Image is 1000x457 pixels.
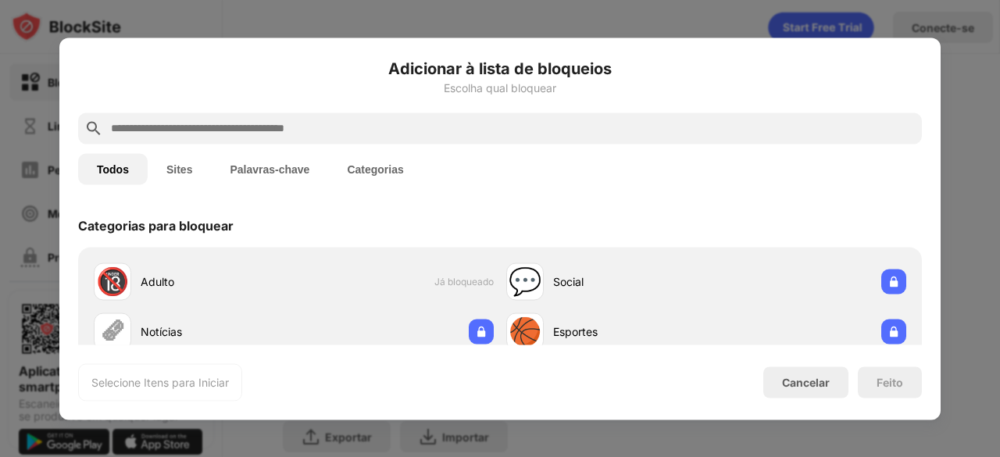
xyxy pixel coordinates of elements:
button: Todos [78,153,148,184]
font: Escolha qual bloquear [444,80,556,94]
button: Palavras-chave [211,153,328,184]
button: Categorias [328,153,422,184]
font: Feito [877,375,903,388]
font: Notícias [141,325,182,338]
font: 🔞 [96,265,129,297]
font: Já bloqueado [434,276,494,287]
font: Cancelar [782,376,830,389]
font: Adicionar à lista de bloqueios [388,59,612,77]
font: Adulto [141,275,174,288]
font: 🏀 [509,315,541,347]
font: Palavras-chave [230,162,309,175]
font: Esportes [553,325,598,338]
font: Sites [166,162,192,175]
font: Social [553,275,584,288]
font: Selecione Itens para Iniciar [91,375,229,388]
button: Sites [148,153,211,184]
img: search.svg [84,119,103,137]
font: Categorias para bloquear [78,217,234,233]
font: 💬 [509,265,541,297]
font: Categorias [347,162,403,175]
font: Todos [97,162,129,175]
font: 🗞 [99,315,126,347]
